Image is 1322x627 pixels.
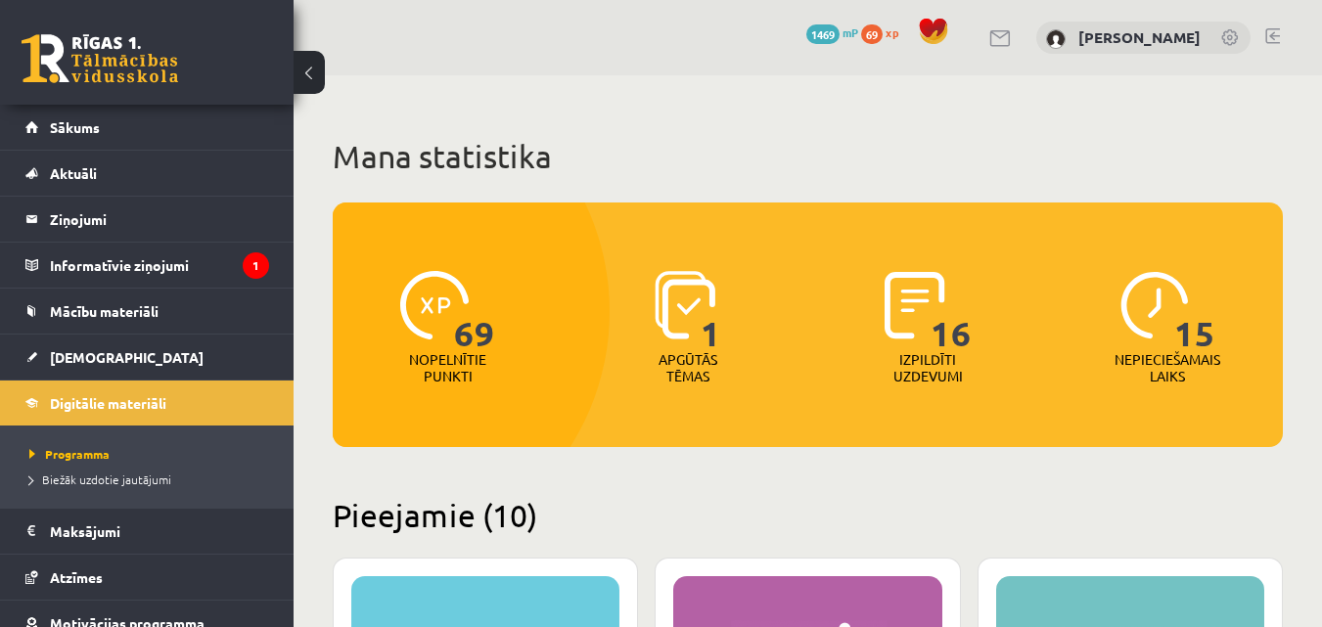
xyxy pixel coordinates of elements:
[409,351,486,384] p: Nopelnītie punkti
[400,271,469,339] img: icon-xp-0682a9bc20223a9ccc6f5883a126b849a74cddfe5390d2b41b4391c66f2066e7.svg
[25,105,269,150] a: Sākums
[50,394,166,412] span: Digitālie materiāli
[25,151,269,196] a: Aktuāli
[50,197,269,242] legend: Ziņojumi
[25,243,269,288] a: Informatīvie ziņojumi1
[25,335,269,380] a: [DEMOGRAPHIC_DATA]
[50,509,269,554] legend: Maksājumi
[50,164,97,182] span: Aktuāli
[25,509,269,554] a: Maksājumi
[806,24,840,44] span: 1469
[931,271,972,351] span: 16
[650,351,726,384] p: Apgūtās tēmas
[50,568,103,586] span: Atzīmes
[889,351,966,384] p: Izpildīti uzdevumi
[29,471,171,487] span: Biežāk uzdotie jautājumi
[50,348,204,366] span: [DEMOGRAPHIC_DATA]
[333,137,1283,176] h1: Mana statistika
[22,34,178,83] a: Rīgas 1. Tālmācības vidusskola
[861,24,883,44] span: 69
[50,302,159,320] span: Mācību materiāli
[333,496,1283,534] h2: Pieejamie (10)
[1174,271,1215,351] span: 15
[29,446,110,462] span: Programma
[25,381,269,425] a: Digitālie materiāli
[454,271,495,351] span: 69
[29,445,274,463] a: Programma
[806,24,858,40] a: 1469 mP
[861,24,908,40] a: 69 xp
[29,470,274,488] a: Biežāk uzdotie jautājumi
[25,555,269,600] a: Atzīmes
[655,271,716,339] img: icon-learned-topics-4a711ccc23c960034f471b6e78daf4a3bad4a20eaf4de84257b87e66633f6470.svg
[25,197,269,242] a: Ziņojumi
[1120,271,1189,339] img: icon-clock-7be60019b62300814b6bd22b8e044499b485619524d84068768e800edab66f18.svg
[243,252,269,279] i: 1
[1115,351,1220,384] p: Nepieciešamais laiks
[50,118,100,136] span: Sākums
[1078,27,1201,47] a: [PERSON_NAME]
[886,24,898,40] span: xp
[885,271,945,339] img: icon-completed-tasks-ad58ae20a441b2904462921112bc710f1caf180af7a3daa7317a5a94f2d26646.svg
[50,243,269,288] legend: Informatīvie ziņojumi
[843,24,858,40] span: mP
[1046,29,1066,49] img: Megija Kozlova
[25,289,269,334] a: Mācību materiāli
[701,271,721,351] span: 1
